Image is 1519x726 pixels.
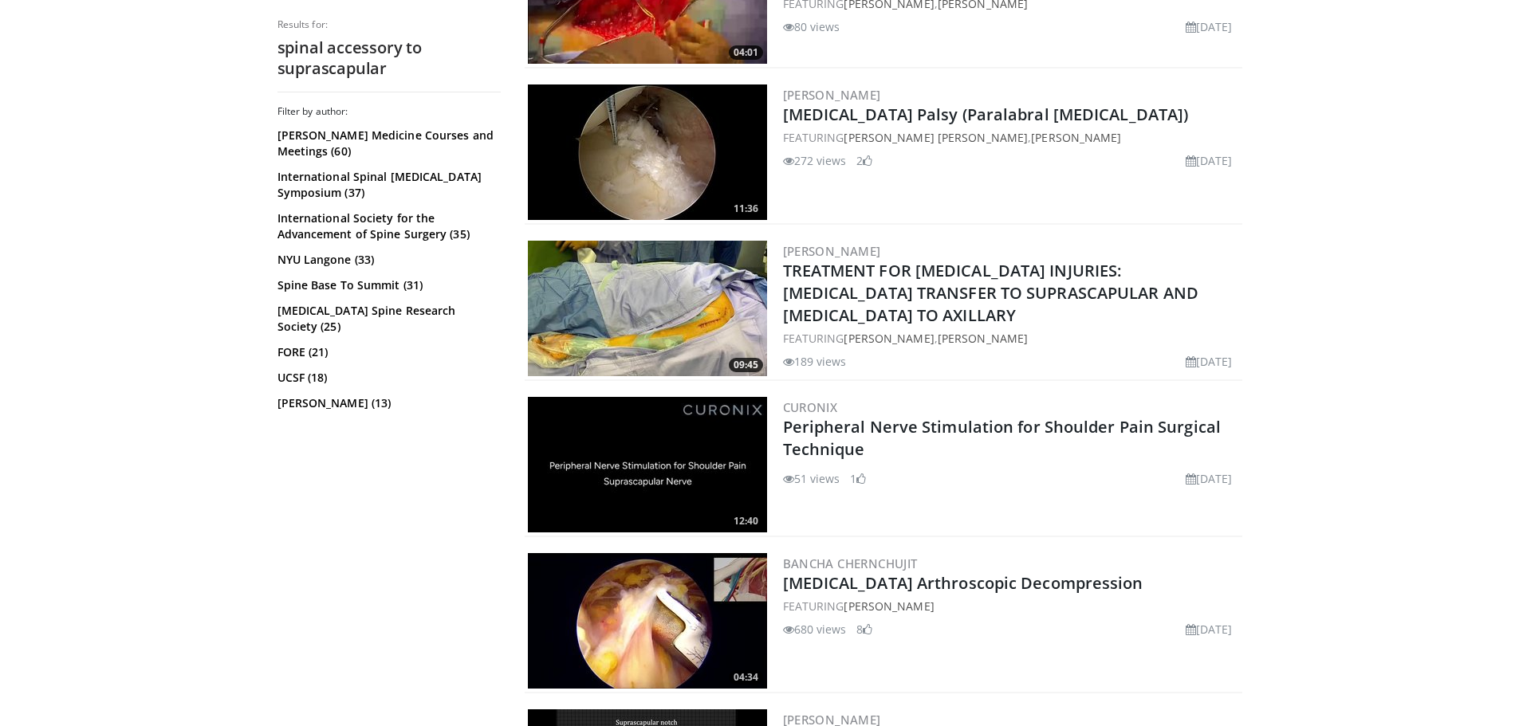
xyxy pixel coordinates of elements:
a: International Spinal [MEDICAL_DATA] Symposium (37) [277,169,497,201]
li: [DATE] [1186,18,1233,35]
li: 680 views [783,621,847,638]
a: 11:36 [528,84,767,220]
a: Spine Base To Summit (31) [277,277,497,293]
span: 09:45 [729,358,763,372]
h3: Filter by author: [277,105,501,118]
li: 2 [856,152,872,169]
span: 04:01 [729,45,763,60]
div: FEATURING , [783,129,1239,146]
a: [PERSON_NAME] (13) [277,395,497,411]
span: 04:34 [729,670,763,685]
a: [PERSON_NAME] Medicine Courses and Meetings (60) [277,128,497,159]
a: Curonix [783,399,838,415]
img: 6d89636b-04a1-4e8d-9f6d-f98e32a47537.300x170_q85_crop-smart_upscale.jpg [528,553,767,689]
li: [DATE] [1186,470,1233,487]
a: 09:45 [528,241,767,376]
li: [DATE] [1186,621,1233,638]
a: [PERSON_NAME] [844,598,934,614]
li: [DATE] [1186,353,1233,370]
li: 80 views [783,18,840,35]
a: [PERSON_NAME] [844,331,934,346]
span: 12:40 [729,514,763,528]
a: Peripheral Nerve Stimulation for Shoulder Pain Surgical Technique [783,416,1222,460]
li: 1 [850,470,866,487]
a: [PERSON_NAME] [PERSON_NAME] [844,130,1028,145]
li: 51 views [783,470,840,487]
a: TREATMENT FOR [MEDICAL_DATA] INJURIES: [MEDICAL_DATA] TRANSFER TO SUPRASCAPULAR AND [MEDICAL_DATA... [783,260,1198,326]
div: FEATURING [783,598,1239,614]
a: UCSF (18) [277,370,497,386]
h2: spinal accessory to suprascapular [277,37,501,79]
a: [MEDICAL_DATA] Arthroscopic Decompression [783,572,1143,594]
img: 17e93aa7-b2fa-4ebb-b440-e6f21ef0088f.300x170_q85_crop-smart_upscale.jpg [528,241,767,376]
img: e3bdd152-f5ff-439a-bfcf-d8989886bdb1.300x170_q85_crop-smart_upscale.jpg [528,397,767,532]
a: 12:40 [528,397,767,532]
a: FORE (21) [277,344,497,360]
div: FEATURING , [783,330,1239,347]
a: NYU Langone (33) [277,252,497,268]
a: Bancha Chernchujit [783,555,918,571]
a: [PERSON_NAME] [783,243,881,259]
li: 272 views [783,152,847,169]
li: 8 [856,621,872,638]
a: [PERSON_NAME] [783,87,881,103]
a: 04:34 [528,553,767,689]
a: [MEDICAL_DATA] Spine Research Society (25) [277,303,497,335]
li: [DATE] [1186,152,1233,169]
a: [MEDICAL_DATA] Palsy (Paralabral [MEDICAL_DATA]) [783,104,1189,125]
a: International Society for the Advancement of Spine Surgery (35) [277,210,497,242]
a: [PERSON_NAME] [938,331,1028,346]
p: Results for: [277,18,501,31]
span: 11:36 [729,202,763,216]
img: 95867ea2-8abd-4454-8a7c-b918010e8a3a.300x170_q85_crop-smart_upscale.jpg [528,84,767,220]
a: [PERSON_NAME] [1031,130,1121,145]
li: 189 views [783,353,847,370]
